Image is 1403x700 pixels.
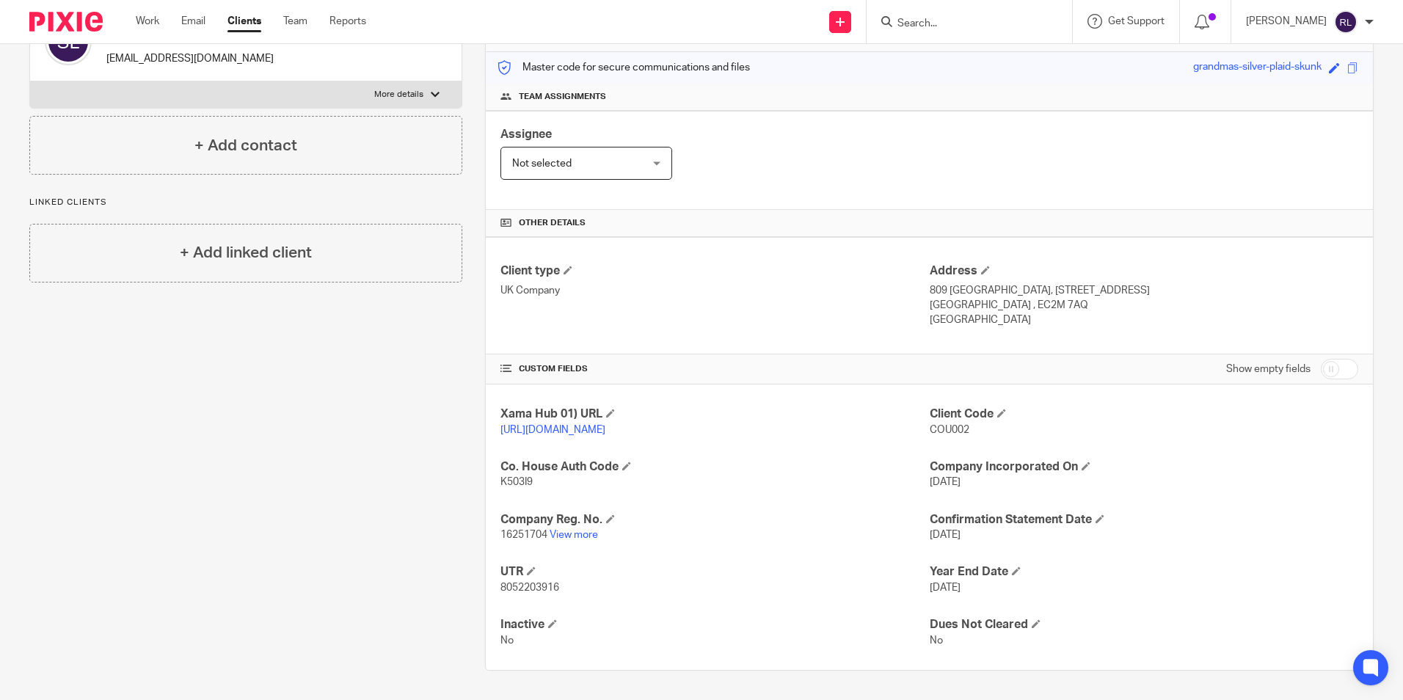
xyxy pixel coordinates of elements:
a: Email [181,14,205,29]
h4: Confirmation Statement Date [930,512,1358,528]
span: Get Support [1108,16,1165,26]
span: Not selected [512,158,572,169]
a: Clients [227,14,261,29]
span: Assignee [500,128,552,140]
img: svg%3E [1334,10,1358,34]
p: Linked clients [29,197,462,208]
p: 809 [GEOGRAPHIC_DATA], [STREET_ADDRESS] [930,283,1358,298]
h4: Company Reg. No. [500,512,929,528]
span: 16251704 [500,530,547,540]
input: Search [896,18,1028,31]
h4: Year End Date [930,564,1358,580]
h4: Dues Not Cleared [930,617,1358,632]
h4: Co. House Auth Code [500,459,929,475]
span: 8052203916 [500,583,559,593]
div: grandmas-silver-plaid-skunk [1193,59,1322,76]
span: [DATE] [930,583,961,593]
a: Reports [329,14,366,29]
p: [GEOGRAPHIC_DATA] [930,313,1358,327]
h4: Client Code [930,406,1358,422]
span: No [500,635,514,646]
h4: Company Incorporated On [930,459,1358,475]
a: Team [283,14,307,29]
a: Work [136,14,159,29]
p: More details [374,89,423,101]
h4: Client type [500,263,929,279]
span: Team assignments [519,91,606,103]
h4: Inactive [500,617,929,632]
label: Show empty fields [1226,362,1311,376]
span: No [930,635,943,646]
h4: + Add linked client [180,241,312,264]
h4: CUSTOM FIELDS [500,363,929,375]
h4: UTR [500,564,929,580]
p: [GEOGRAPHIC_DATA] , EC2M 7AQ [930,298,1358,313]
span: [DATE] [930,530,961,540]
a: View more [550,530,598,540]
p: UK Company [500,283,929,298]
span: Other details [519,217,586,229]
h4: Xama Hub 01) URL [500,406,929,422]
p: Master code for secure communications and files [497,60,750,75]
span: K503I9 [500,477,533,487]
span: [DATE] [930,477,961,487]
h4: + Add contact [194,134,297,157]
p: [EMAIL_ADDRESS][DOMAIN_NAME] [106,51,274,66]
span: COU002 [930,425,969,435]
a: [URL][DOMAIN_NAME] [500,425,605,435]
p: [PERSON_NAME] [1246,14,1327,29]
h4: Address [930,263,1358,279]
img: Pixie [29,12,103,32]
